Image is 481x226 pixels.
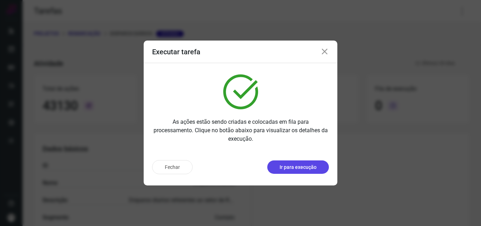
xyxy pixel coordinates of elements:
h3: Executar tarefa [152,48,200,56]
p: Ir para execução [280,164,317,171]
button: Fechar [152,160,193,174]
button: Ir para execução [267,160,329,174]
img: verified.svg [223,74,258,109]
p: As ações estão sendo criadas e colocadas em fila para processamento. Clique no botão abaixo para ... [152,118,329,143]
